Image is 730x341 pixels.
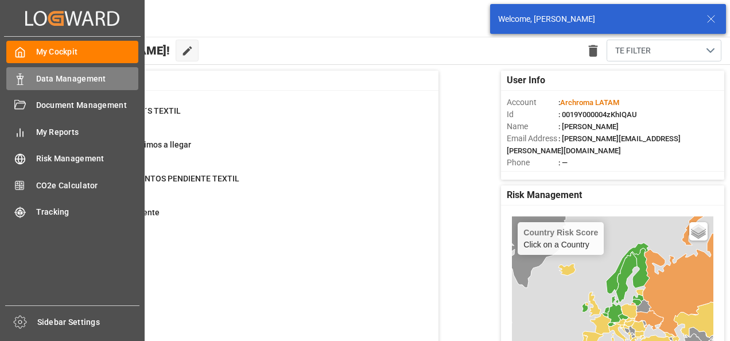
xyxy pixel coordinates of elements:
span: : Shipper [558,170,587,179]
span: Phone [507,157,558,169]
a: 79En transito proximos a llegarContainer Schema [58,139,424,163]
span: User Info [507,73,545,87]
span: Archroma LATAM [560,98,619,107]
span: Id [507,108,558,121]
a: My Cockpit [6,41,138,63]
span: Risk Management [507,188,582,202]
span: : [558,98,619,107]
span: Data Management [36,73,139,85]
span: : 0019Y000004zKhIQAU [558,110,637,119]
a: Document Management [6,94,138,117]
div: Click on a Country [523,228,598,249]
a: 514Textil PO PendientePurchase Orders [58,207,424,231]
a: Layers [689,222,708,241]
button: open menu [607,40,721,61]
span: Account [507,96,558,108]
span: My Reports [36,126,139,138]
span: TE FILTER [615,45,651,57]
a: 8ENVIO DOCUMENTOS PENDIENTE TEXTILPurchase Orders [58,173,424,197]
a: Tracking [6,201,138,223]
span: : [PERSON_NAME] [558,122,619,131]
a: 63CAMBIO DE ETA´S TEXTILContainer Schema [58,105,424,129]
span: My Cockpit [36,46,139,58]
span: : [PERSON_NAME][EMAIL_ADDRESS][PERSON_NAME][DOMAIN_NAME] [507,134,681,155]
span: Risk Management [36,153,139,165]
span: Document Management [36,99,139,111]
span: ENVIO DOCUMENTOS PENDIENTE TEXTIL [87,174,239,183]
span: Name [507,121,558,133]
span: CO2e Calculator [36,180,139,192]
span: Sidebar Settings [37,316,140,328]
a: Risk Management [6,148,138,170]
a: My Reports [6,121,138,143]
span: Email Address [507,133,558,145]
a: CO2e Calculator [6,174,138,196]
span: : — [558,158,568,167]
a: Data Management [6,67,138,90]
span: Account Type [507,169,558,181]
div: Welcome, [PERSON_NAME] [498,13,696,25]
h4: Country Risk Score [523,228,598,237]
span: Tracking [36,206,139,218]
